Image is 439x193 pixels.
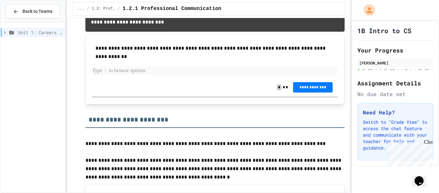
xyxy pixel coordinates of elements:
[92,6,115,11] span: 1.2: Professional Communication
[22,8,52,15] span: Back to Teams
[87,6,89,11] span: /
[122,5,221,13] span: 1.2.1 Professional Communication
[363,119,428,151] p: Switch to "Grade View" to access the chat feature and communicate with your teacher for help and ...
[118,6,120,11] span: /
[363,109,428,116] h3: Need Help?
[386,139,433,167] iframe: chat widget
[357,90,433,98] div: No due date set
[412,167,433,187] iframe: chat widget
[3,3,44,41] div: Chat with us now!Close
[357,3,377,17] div: My Account
[357,46,433,55] h2: Your Progress
[18,29,62,36] span: Unit 1: Careers & Professionalism
[357,26,411,35] h1: 1B Intro to CS
[6,5,60,18] button: Back to Teams
[77,6,85,11] span: ...
[359,60,431,66] div: [PERSON_NAME]
[357,79,433,88] h2: Assignment Details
